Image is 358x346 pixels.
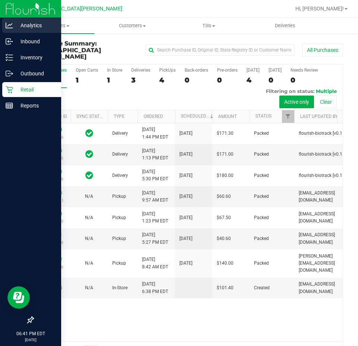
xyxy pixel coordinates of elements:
span: $101.40 [217,284,233,292]
span: flourish-biotrack [v0.1.0] [299,130,347,137]
span: [DATE] 5:30 PM EDT [142,168,168,183]
span: Pickup [112,193,126,200]
button: All Purchases [302,44,343,56]
p: Outbound [13,69,58,78]
span: Multiple [316,88,337,94]
span: Filtering on status: [266,88,314,94]
p: 06:41 PM EDT [3,330,58,337]
span: Customers [95,22,170,29]
div: [DATE] [268,68,282,73]
span: [DATE] 5:27 PM EDT [142,231,168,246]
h3: Purchase Summary: [33,40,136,60]
span: [DATE] 1:13 PM EDT [142,147,168,162]
span: Not Applicable [85,285,93,290]
a: Sync Status [76,114,105,119]
div: In Store [107,68,122,73]
span: Tills [171,22,247,29]
p: [DATE] [3,337,58,343]
a: Type [114,114,125,119]
div: Needs Review [291,68,318,73]
inline-svg: Analytics [6,22,13,29]
p: Inventory [13,53,58,62]
span: Packed [254,214,269,221]
span: Packed [254,193,269,200]
span: $60.60 [217,193,231,200]
div: 3 [131,76,150,84]
span: Not Applicable [85,261,93,266]
span: [DATE] [179,193,192,200]
iframe: Resource center [7,286,30,309]
span: Packed [254,260,269,267]
span: [GEOGRAPHIC_DATA][PERSON_NAME] [33,47,101,60]
a: Tills [171,18,247,34]
div: Deliveries [131,68,150,73]
span: In Sync [85,128,93,138]
p: Reports [13,101,58,110]
div: Back-orders [185,68,208,73]
p: Inbound [13,37,58,46]
p: Analytics [13,21,58,30]
span: $40.60 [217,235,231,242]
span: [DATE] [179,214,192,221]
button: N/A [85,193,93,200]
div: 1 [107,76,122,84]
button: N/A [85,260,93,267]
span: Pickup [112,214,126,221]
span: Pickup [112,235,126,242]
span: Not Applicable [85,194,93,199]
button: Active only [279,96,314,108]
p: Retail [13,85,58,94]
span: [DATE] [179,130,192,137]
span: [GEOGRAPHIC_DATA][PERSON_NAME] [30,6,122,12]
span: [DATE] 1:44 PM EDT [142,126,168,140]
div: Open Carts [76,68,98,73]
inline-svg: Retail [6,86,13,93]
span: [DATE] 8:42 AM EDT [142,256,168,270]
button: N/A [85,284,93,292]
inline-svg: Inventory [6,54,13,61]
span: $180.00 [217,172,233,179]
input: Search Purchase ID, Original ID, State Registry ID or Customer Name... [145,44,295,56]
span: Delivery [112,130,128,137]
a: Ordered [144,114,163,119]
a: Deliveries [247,18,323,34]
span: Delivery [112,172,128,179]
a: Filter [282,110,294,123]
div: 1 [76,76,98,84]
inline-svg: Reports [6,102,13,109]
span: flourish-biotrack [v0.1.0] [299,151,347,158]
span: Deliveries [265,22,305,29]
inline-svg: Outbound [6,70,13,77]
div: 4 [246,76,260,84]
span: In-Store [112,284,128,292]
span: [DATE] [179,235,192,242]
div: 0 [291,76,318,84]
button: N/A [85,235,93,242]
span: Not Applicable [85,236,93,241]
span: $140.00 [217,260,233,267]
div: 0 [217,76,238,84]
span: Created [254,284,270,292]
div: [DATE] [246,68,260,73]
span: Packed [254,172,269,179]
span: $171.30 [217,130,233,137]
span: [DATE] [179,172,192,179]
span: flourish-biotrack [v0.1.0] [299,172,347,179]
span: In Sync [85,149,93,159]
div: 0 [185,76,208,84]
a: Amount [218,114,237,119]
span: $171.00 [217,151,233,158]
span: Packed [254,130,269,137]
span: In Sync [85,170,93,181]
a: Scheduled [181,113,215,119]
span: Packed [254,151,269,158]
span: [DATE] [179,260,192,267]
a: Customers [94,18,171,34]
span: Hi, [PERSON_NAME]! [295,6,344,12]
span: $67.50 [217,214,231,221]
span: Delivery [112,151,128,158]
span: [DATE] 1:23 PM EDT [142,211,168,225]
div: PickUps [159,68,176,73]
div: Pre-orders [217,68,238,73]
span: Not Applicable [85,215,93,220]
